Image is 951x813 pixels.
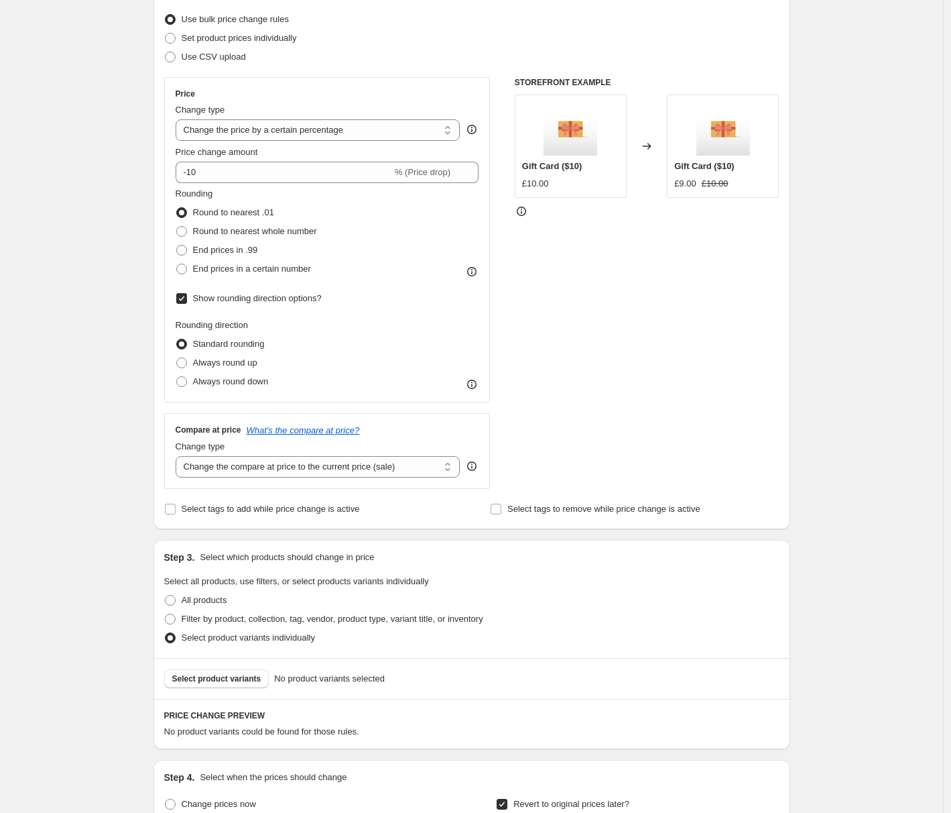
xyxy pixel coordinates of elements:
[193,358,257,368] span: Always round up
[182,633,315,643] span: Select product variants individually
[193,264,311,274] span: End prices in a certain number
[515,77,779,88] h6: STOREFRONT EXAMPLE
[193,339,265,349] span: Standard rounding
[164,726,359,737] span: No product variants could be found for those rules.
[465,123,479,136] div: help
[164,710,779,721] h6: PRICE CHANGE PREVIEW
[164,771,195,784] h2: Step 4.
[176,105,225,115] span: Change type
[193,207,274,217] span: Round to nearest .01
[696,102,750,156] img: gift_card_80x.png
[182,52,246,62] span: Use CSV upload
[274,672,385,686] span: No product variants selected
[395,167,450,177] span: % (Price drop)
[182,504,360,514] span: Select tags to add while price change is active
[164,576,429,586] span: Select all products, use filters, or select products variants individually
[182,614,483,624] span: Filter by product, collection, tag, vendor, product type, variant title, or inventory
[507,504,700,514] span: Select tags to remove while price change is active
[522,161,582,171] span: Gift Card ($10)
[193,293,322,303] span: Show rounding direction options?
[465,459,479,473] div: help
[182,14,289,24] span: Use bulk price change rules
[164,551,195,564] h2: Step 3.
[176,441,225,451] span: Change type
[513,799,629,809] span: Revert to original prices later?
[176,162,392,183] input: -15
[164,669,269,688] button: Select product variants
[193,226,317,236] span: Round to nearest whole number
[176,320,248,330] span: Rounding direction
[247,425,360,435] button: What's the compare at price?
[544,102,597,156] img: gift_card_80x.png
[674,161,735,171] span: Gift Card ($10)
[176,89,195,99] h3: Price
[182,595,227,605] span: All products
[172,673,261,684] span: Select product variants
[702,177,728,191] strike: £10.00
[182,799,256,809] span: Change prices now
[193,376,269,386] span: Always round down
[200,771,346,784] p: Select when the prices should change
[182,33,297,43] span: Set product prices individually
[193,245,258,255] span: End prices in .99
[522,177,549,191] div: £10.00
[674,177,696,191] div: £9.00
[200,551,374,564] p: Select which products should change in price
[176,425,241,435] h3: Compare at price
[176,188,213,199] span: Rounding
[176,147,258,157] span: Price change amount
